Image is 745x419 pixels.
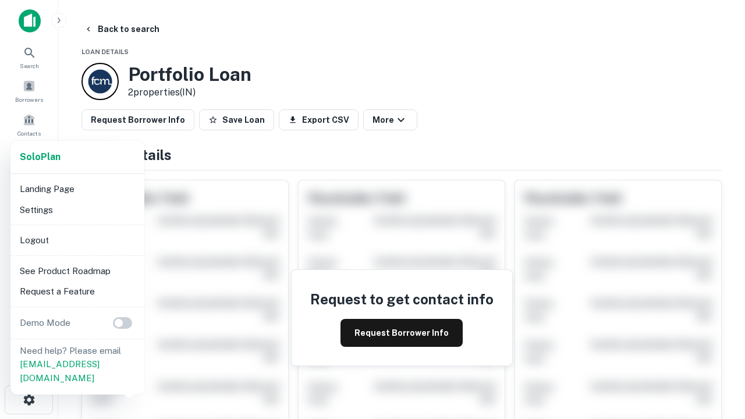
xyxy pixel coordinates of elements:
li: Landing Page [15,179,140,200]
p: Demo Mode [15,316,75,330]
strong: Solo Plan [20,151,61,162]
li: Logout [15,230,140,251]
li: Settings [15,200,140,221]
li: Request a Feature [15,281,140,302]
li: See Product Roadmap [15,261,140,282]
a: [EMAIL_ADDRESS][DOMAIN_NAME] [20,359,100,383]
a: SoloPlan [20,150,61,164]
p: Need help? Please email [20,344,135,385]
iframe: Chat Widget [687,289,745,345]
